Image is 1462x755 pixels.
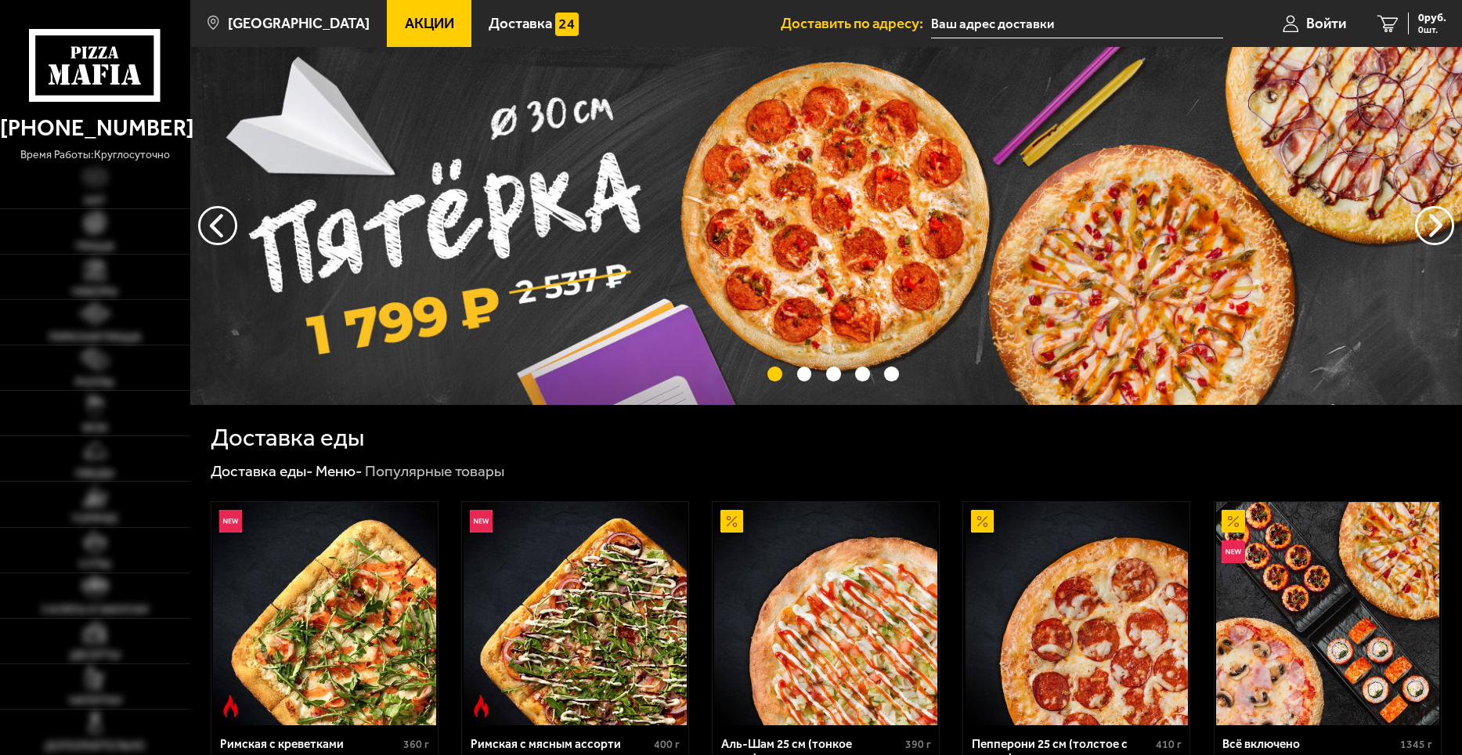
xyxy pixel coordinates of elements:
[219,695,242,717] img: Острое блюдо
[316,462,363,480] a: Меню-
[931,9,1223,38] input: Ваш адрес доставки
[70,649,121,660] span: Десерты
[767,367,782,381] button: точки переключения
[76,240,114,251] span: Пицца
[654,738,680,751] span: 400 г
[220,737,400,752] div: Римская с креветками
[1415,206,1454,245] button: предыдущий
[403,738,429,751] span: 360 г
[1216,502,1439,725] img: Всё включено
[855,367,870,381] button: точки переключения
[966,502,1189,725] img: Пепперони 25 см (толстое с сыром)
[211,502,438,725] a: НовинкаОстрое блюдоРимская с креветками
[365,461,504,481] div: Популярные товары
[462,502,688,725] a: НовинкаОстрое блюдоРимская с мясным ассорти
[1156,738,1182,751] span: 410 г
[219,510,242,533] img: Новинка
[213,502,436,725] img: Римская с креветками
[1215,502,1441,725] a: АкционныйНовинкаВсё включено
[884,367,899,381] button: точки переключения
[963,502,1189,725] a: АкционныйПепперони 25 см (толстое с сыром)
[1418,13,1446,23] span: 0 руб.
[198,206,237,245] button: следующий
[84,195,106,206] span: Хит
[49,331,141,342] span: Римская пицца
[971,510,994,533] img: Акционный
[1400,738,1432,751] span: 1345 г
[1222,540,1244,563] img: Новинка
[471,737,651,752] div: Римская с мясным ассорти
[69,695,121,706] span: Напитки
[797,367,812,381] button: точки переключения
[714,502,937,725] img: Аль-Шам 25 см (тонкое тесто)
[45,740,145,751] span: Дополнительно
[1418,25,1446,34] span: 0 шт.
[781,16,931,31] span: Доставить по адресу:
[228,16,370,31] span: [GEOGRAPHIC_DATA]
[82,422,108,433] span: WOK
[42,604,148,615] span: Салаты и закуски
[211,462,313,480] a: Доставка еды-
[72,513,118,524] span: Горячее
[464,502,687,725] img: Римская с мясным ассорти
[1306,16,1346,31] span: Войти
[405,16,454,31] span: Акции
[470,695,493,717] img: Острое блюдо
[72,286,117,297] span: Наборы
[79,558,111,569] span: Супы
[489,16,552,31] span: Доставка
[905,738,931,751] span: 390 г
[826,367,841,381] button: точки переключения
[470,510,493,533] img: Новинка
[713,502,939,725] a: АкционныйАль-Шам 25 см (тонкое тесто)
[720,510,743,533] img: Акционный
[75,377,114,388] span: Роллы
[1222,737,1396,752] div: Всё включено
[211,425,364,450] h1: Доставка еды
[75,468,114,479] span: Обеды
[555,13,578,35] img: 15daf4d41897b9f0e9f617042186c801.svg
[1222,510,1244,533] img: Акционный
